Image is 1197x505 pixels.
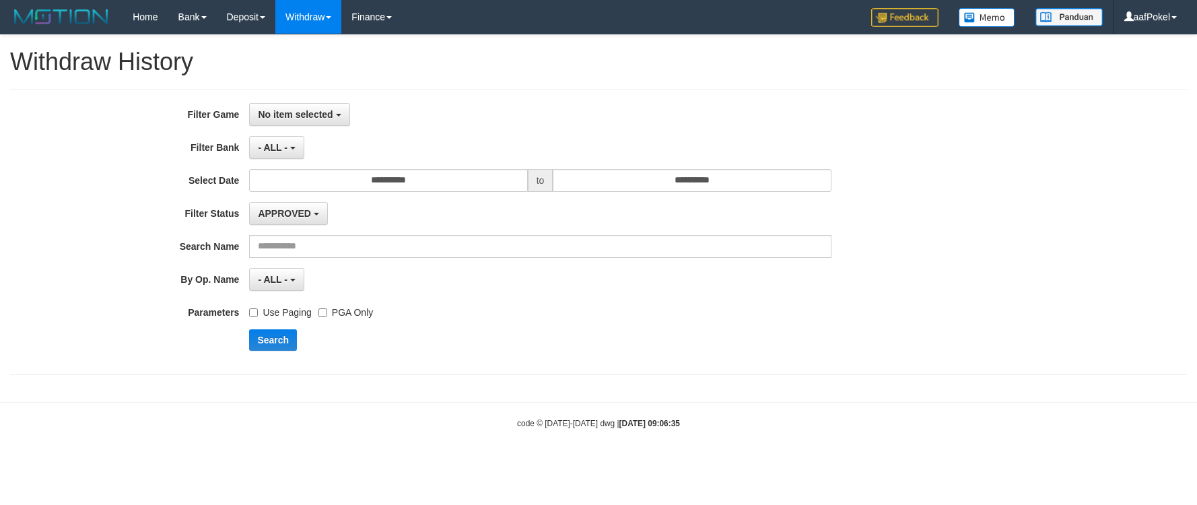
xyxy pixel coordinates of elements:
[10,48,1187,75] h1: Withdraw History
[249,301,311,319] label: Use Paging
[258,274,287,285] span: - ALL -
[258,208,311,219] span: APPROVED
[517,419,680,428] small: code © [DATE]-[DATE] dwg |
[619,419,680,428] strong: [DATE] 09:06:35
[258,109,333,120] span: No item selected
[10,7,112,27] img: MOTION_logo.png
[249,308,258,317] input: Use Paging
[318,301,373,319] label: PGA Only
[249,268,304,291] button: - ALL -
[249,136,304,159] button: - ALL -
[959,8,1015,27] img: Button%20Memo.svg
[318,308,327,317] input: PGA Only
[528,169,553,192] span: to
[1035,8,1103,26] img: panduan.png
[258,142,287,153] span: - ALL -
[871,8,938,27] img: Feedback.jpg
[249,103,349,126] button: No item selected
[249,202,327,225] button: APPROVED
[249,329,297,351] button: Search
